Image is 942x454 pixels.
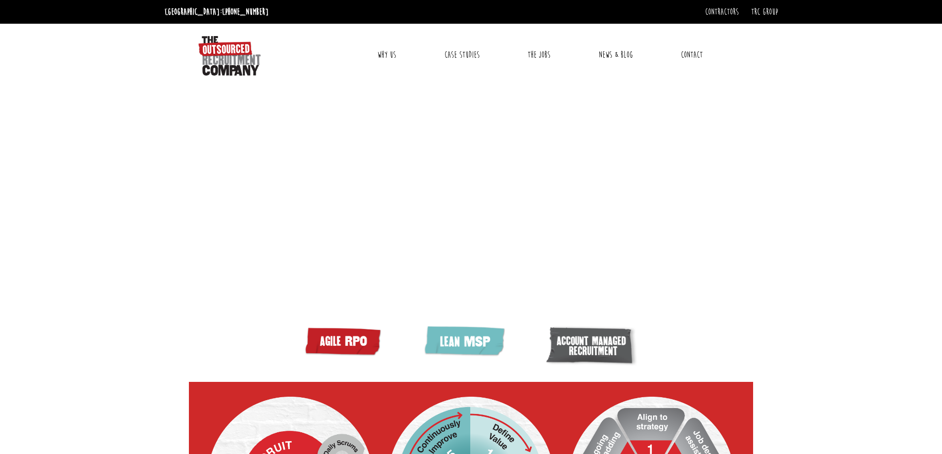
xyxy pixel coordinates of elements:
img: Agile RPO [303,325,387,358]
a: Contact [673,42,710,67]
a: The Jobs [520,42,558,67]
a: Why Us [370,42,404,67]
img: Account managed recruitment [545,325,639,368]
a: TRC Group [751,6,778,17]
a: Case Studies [437,42,487,67]
a: [PHONE_NUMBER] [222,6,269,17]
img: The Outsourced Recruitment Company [198,36,261,76]
li: [GEOGRAPHIC_DATA]: [162,4,271,20]
a: Contractors [705,6,739,17]
a: News & Blog [591,42,640,67]
img: lean MSP [421,325,510,359]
